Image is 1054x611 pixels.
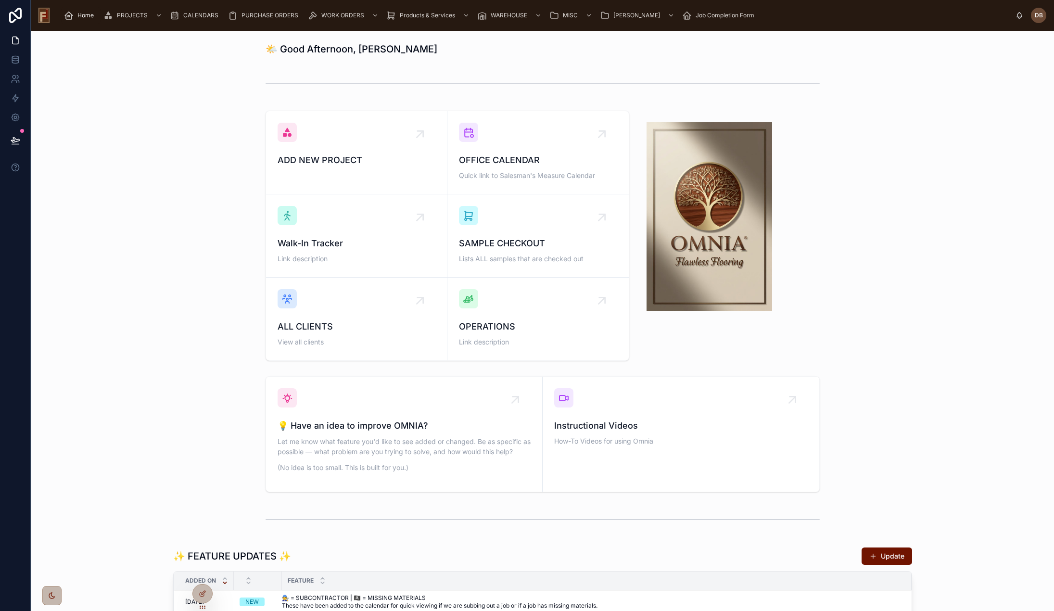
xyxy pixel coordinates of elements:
a: CALENDARS [167,7,225,24]
span: [DATE] [185,598,204,606]
span: How-To Videos for using Omnia [554,436,808,446]
span: PURCHASE ORDERS [241,12,298,19]
a: 💡 Have an idea to improve OMNIA?Let me know what feature you'd like to see added or changed. Be a... [266,377,543,492]
a: WAREHOUSE [474,7,546,24]
a: ADD NEW PROJECT [266,111,447,194]
span: [PERSON_NAME] [613,12,660,19]
h1: ✨ FEATURE UPDATES ✨ [173,549,291,563]
span: 💡 Have an idea to improve OMNIA? [278,419,531,433]
span: View all clients [278,337,435,347]
span: Added on [185,577,216,585]
span: MISC [563,12,578,19]
h1: 🌤️ Good Afternoon, [PERSON_NAME] [266,42,437,56]
span: Instructional Videos [554,419,808,433]
a: Home [61,7,101,24]
span: OFFICE CALENDAR [459,153,617,167]
a: SAMPLE CHECKOUTLists ALL samples that are checked out [447,194,629,278]
span: Walk-In Tracker [278,237,435,250]
a: OFFICE CALENDARQuick link to Salesman's Measure Calendar [447,111,629,194]
span: ADD NEW PROJECT [278,153,435,167]
span: WORK ORDERS [321,12,364,19]
a: WORK ORDERS [305,7,383,24]
img: App logo [38,8,50,23]
span: ALL CLIENTS [278,320,435,333]
span: Feature [288,577,314,585]
span: 🧑‍🔧 = SUBCONTRACTOR | 🏴‍☠️ = MISSING MATERIALS These have been added to the calendar for quick vi... [282,594,743,610]
button: Update [862,547,912,565]
img: 34222-Omnia-logo---final.jpg [647,122,772,311]
span: Lists ALL samples that are checked out [459,254,617,264]
span: OPERATIONS [459,320,617,333]
div: NEW [245,598,259,606]
span: Quick link to Salesman's Measure Calendar [459,171,617,180]
span: WAREHOUSE [491,12,527,19]
a: ALL CLIENTSView all clients [266,278,447,360]
span: CALENDARS [183,12,218,19]
a: OPERATIONSLink description [447,278,629,360]
p: Let me know what feature you'd like to see added or changed. Be as specific as possible — what pr... [278,436,531,457]
a: [PERSON_NAME] [597,7,679,24]
span: PROJECTS [117,12,148,19]
div: scrollable content [57,5,1016,26]
span: Products & Services [400,12,455,19]
a: MISC [546,7,597,24]
a: Instructional VideosHow-To Videos for using Omnia [543,377,819,492]
a: PROJECTS [101,7,167,24]
a: Products & Services [383,7,474,24]
a: Job Completion Form [679,7,761,24]
span: SAMPLE CHECKOUT [459,237,617,250]
span: Link description [278,254,435,264]
a: Walk-In TrackerLink description [266,194,447,278]
span: Job Completion Form [696,12,754,19]
p: (No idea is too small. This is built for you.) [278,462,531,472]
a: PURCHASE ORDERS [225,7,305,24]
span: Link description [459,337,617,347]
span: Home [77,12,94,19]
span: DB [1035,12,1043,19]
